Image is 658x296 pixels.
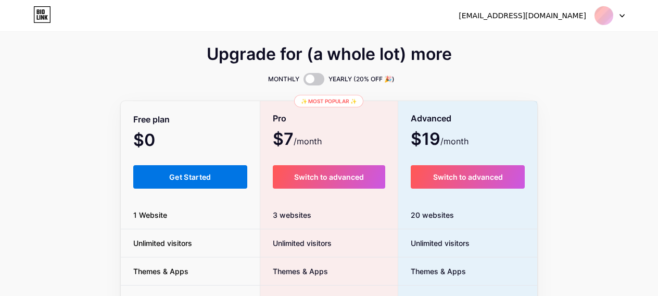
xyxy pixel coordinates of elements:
div: 3 websites [260,201,398,229]
span: Switch to advanced [294,172,364,181]
span: $7 [273,133,322,147]
div: 20 websites [398,201,537,229]
span: Free plan [133,110,170,129]
span: 1 Website [121,209,180,220]
span: /month [440,135,469,147]
button: Switch to advanced [411,165,525,189]
span: Pro [273,109,286,128]
button: Switch to advanced [273,165,386,189]
span: Upgrade for (a whole lot) more [207,48,452,60]
span: Switch to advanced [433,172,503,181]
div: ✨ Most popular ✨ [294,95,363,107]
span: Unlimited visitors [398,238,470,249]
span: YEARLY (20% OFF 🎉) [328,74,395,84]
span: Advanced [411,109,451,128]
span: Themes & Apps [121,266,201,277]
span: Get Started [169,172,211,181]
span: Unlimited visitors [260,238,332,249]
div: [EMAIL_ADDRESS][DOMAIN_NAME] [459,10,586,21]
button: Get Started [133,165,247,189]
span: MONTHLY [268,74,299,84]
span: Themes & Apps [260,266,328,277]
span: /month [294,135,322,147]
span: $19 [411,133,469,147]
span: $0 [133,134,183,149]
span: Themes & Apps [398,266,466,277]
span: Unlimited visitors [121,238,205,249]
